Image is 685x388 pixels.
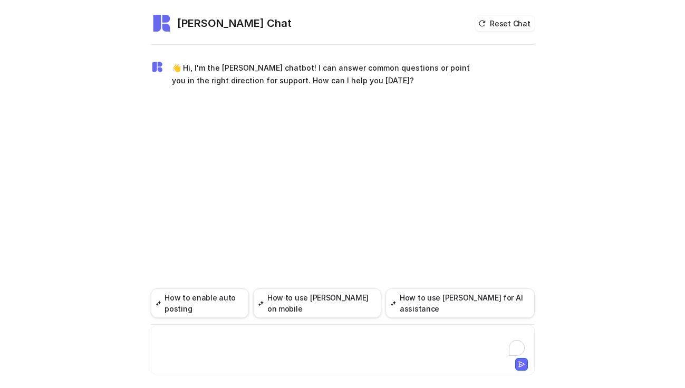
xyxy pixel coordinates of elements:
img: Widget [151,61,163,73]
button: Reset Chat [475,16,534,31]
p: 👋 Hi, I'm the [PERSON_NAME] chatbot! I can answer common questions or point you in the right dire... [172,62,480,87]
img: Widget [151,13,172,34]
button: How to use [PERSON_NAME] for AI assistance [385,288,534,318]
h2: [PERSON_NAME] Chat [177,16,292,31]
button: How to enable auto posting [151,288,249,318]
div: To enrich screen reader interactions, please activate Accessibility in Grammarly extension settings [153,332,532,356]
button: How to use [PERSON_NAME] on mobile [253,288,381,318]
